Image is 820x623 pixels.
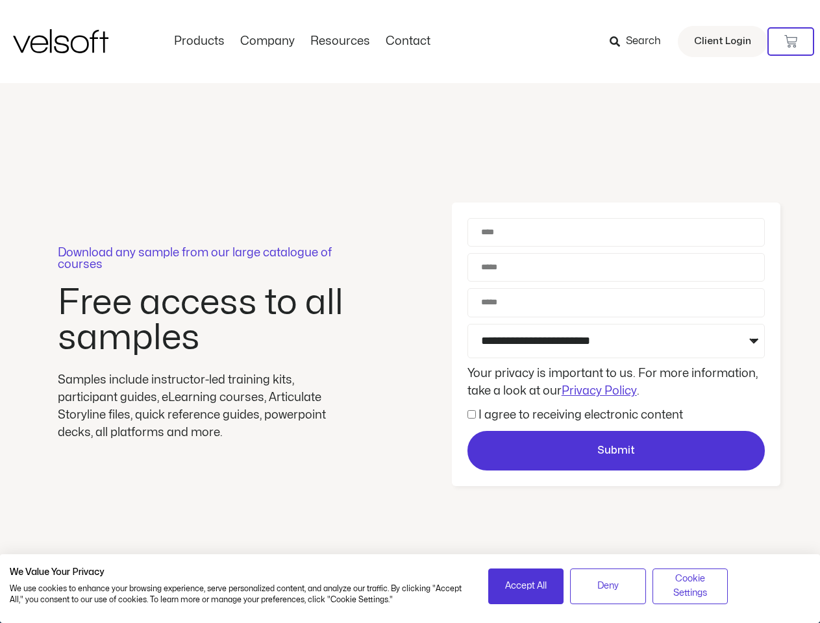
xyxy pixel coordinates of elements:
button: Accept all cookies [488,568,564,604]
span: Deny [597,579,619,593]
button: Adjust cookie preferences [652,568,728,604]
a: ResourcesMenu Toggle [303,34,378,49]
button: Deny all cookies [570,568,646,604]
h2: Free access to all samples [58,286,350,356]
span: Submit [597,443,635,459]
label: I agree to receiving electronic content [478,409,683,421]
h2: We Value Your Privacy [10,567,469,578]
img: Velsoft Training Materials [13,29,108,53]
a: Privacy Policy [562,385,637,397]
a: Client Login [678,26,767,57]
span: Search [626,33,661,50]
iframe: chat widget [655,594,814,623]
div: Samples include instructor-led training kits, participant guides, eLearning courses, Articulate S... [58,371,350,441]
nav: Menu [166,34,438,49]
a: ContactMenu Toggle [378,34,438,49]
a: CompanyMenu Toggle [232,34,303,49]
a: ProductsMenu Toggle [166,34,232,49]
a: Search [610,31,670,53]
button: Submit [467,431,765,471]
div: Your privacy is important to us. For more information, take a look at our . [464,365,768,400]
p: Download any sample from our large catalogue of courses [58,247,350,271]
p: We use cookies to enhance your browsing experience, serve personalized content, and analyze our t... [10,583,469,605]
span: Client Login [694,33,751,50]
span: Cookie Settings [661,572,720,601]
span: Accept All [505,579,547,593]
